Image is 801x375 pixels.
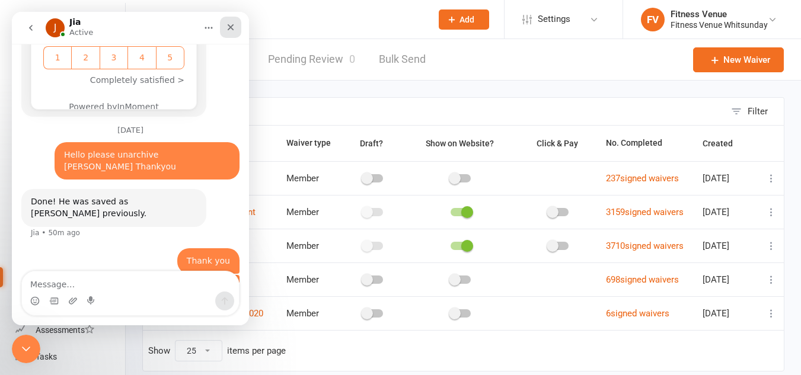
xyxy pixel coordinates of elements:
[281,229,342,262] td: Member
[18,284,28,294] button: Emoji picker
[281,262,342,296] td: Member
[697,161,757,195] td: [DATE]
[725,98,784,125] button: Filter
[9,177,194,214] div: Done! He was saved as [PERSON_NAME] previously.Jia • 50m ago
[9,130,228,177] div: Fitness says…
[439,9,489,30] button: Add
[175,243,218,255] div: Thank you
[703,139,746,148] span: Created
[208,5,229,26] div: Close
[606,308,669,319] a: 6signed waivers
[281,161,342,195] td: Member
[36,325,94,335] div: Assessments
[697,195,757,229] td: [DATE]
[697,262,757,296] td: [DATE]
[31,89,173,101] div: Powered by
[9,236,228,264] div: Fitness says…
[601,126,698,161] th: No. Completed
[697,229,757,262] td: [DATE]
[268,39,355,80] a: Pending Review0
[90,40,114,52] span: 3
[88,34,116,57] button: 3
[143,98,725,125] input: Search by name
[31,34,59,57] button: 1
[606,241,684,251] a: 3710signed waivers
[58,15,81,27] p: Active
[349,53,355,65] span: 0
[281,296,342,330] td: Member
[15,317,125,344] a: Assessments
[426,139,494,148] span: Show on Website?
[703,136,746,150] button: Created
[203,280,222,299] button: Send a message…
[526,136,591,150] button: Click & Pay
[156,11,423,28] input: Search...
[31,62,173,75] div: Completely satisfied >
[641,8,665,31] div: FV
[12,335,40,363] iframe: Intercom live chat
[227,346,286,356] div: items per page
[56,284,66,294] button: Upload attachment
[697,296,757,330] td: [DATE]
[459,15,474,24] span: Add
[606,207,684,217] a: 3159signed waivers
[9,114,228,130] div: [DATE]
[146,40,171,52] span: 5
[10,259,227,280] textarea: Message…
[538,6,570,33] span: Settings
[43,130,228,168] div: Hello please unarchive [PERSON_NAME] Thankyou
[33,40,58,52] span: 1
[75,284,85,294] button: Start recording
[59,34,87,57] button: 2
[748,104,768,118] div: Filter
[52,137,218,161] div: Hello please unarchive [PERSON_NAME] Thankyou
[349,136,396,150] button: Draft?
[606,274,679,285] a: 698signed waivers
[9,177,228,236] div: Jia says…
[105,90,146,100] a: InMoment
[693,47,784,72] a: New Waiver
[117,40,142,52] span: 4
[186,5,208,27] button: Home
[148,340,286,361] div: Show
[360,139,383,148] span: Draft?
[37,284,47,294] button: Gif picker
[116,34,143,57] button: 4
[415,136,507,150] button: Show on Website?
[281,195,342,229] td: Member
[19,184,185,207] div: Done! He was saved as [PERSON_NAME] previously.
[606,173,679,184] a: 237signed waivers
[671,9,768,20] div: Fitness Venue
[12,12,249,325] iframe: Intercom live chat
[671,20,768,30] div: Fitness Venue Whitsunday
[281,126,342,161] th: Waiver type
[144,34,173,57] button: 5
[537,139,578,148] span: Click & Pay
[19,217,68,225] div: Jia • 50m ago
[165,236,228,262] div: Thank you
[36,352,57,361] div: Tasks
[379,39,426,80] a: Bulk Send
[15,344,125,370] a: Tasks
[61,40,86,52] span: 2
